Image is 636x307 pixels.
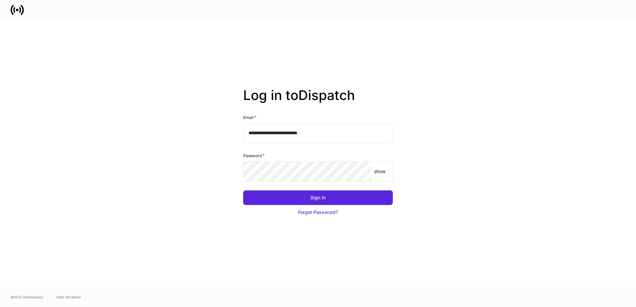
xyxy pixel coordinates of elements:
button: Sign In [243,190,393,205]
p: show [374,168,386,175]
h2: Log in to Dispatch [243,87,393,114]
span: © 2025 OneAdvisory [11,294,43,300]
div: Forgot Password? [298,209,338,216]
a: Data Disclaimer [57,294,81,300]
h6: Email [243,114,256,121]
div: Sign In [310,194,326,201]
button: Forgot Password? [243,205,393,220]
h6: Password [243,152,265,159]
